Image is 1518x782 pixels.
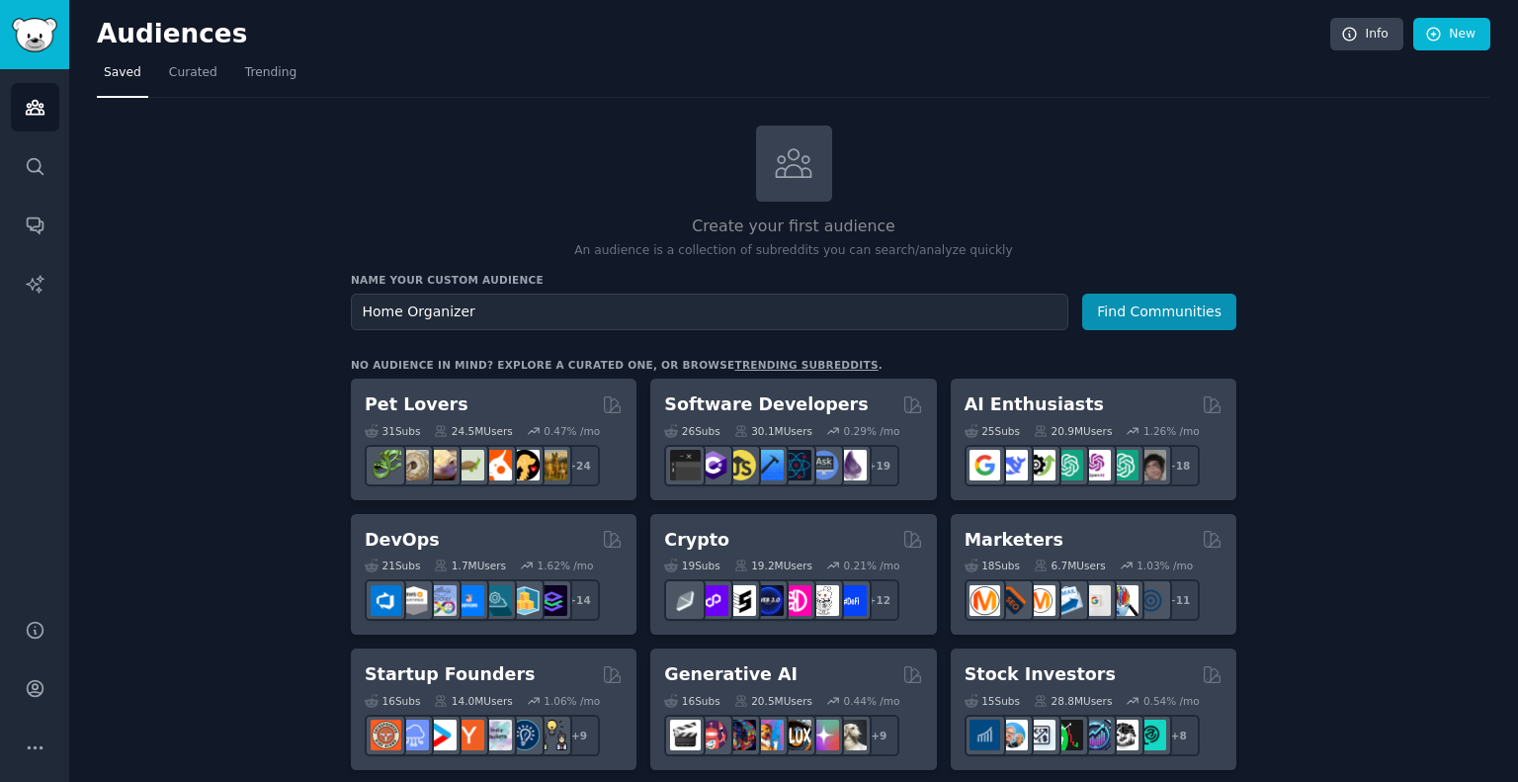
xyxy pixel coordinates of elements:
div: 24.5M Users [434,424,512,438]
div: 19 Sub s [664,559,719,572]
div: 6.7M Users [1034,559,1106,572]
img: StocksAndTrading [1080,720,1111,750]
div: 30.1M Users [734,424,812,438]
a: Saved [97,57,148,98]
img: PetAdvice [509,450,540,480]
img: 0xPolygon [698,585,728,616]
button: Find Communities [1082,294,1236,330]
div: 0.44 % /mo [844,694,900,708]
img: growmybusiness [537,720,567,750]
img: ArtificalIntelligence [1136,450,1166,480]
div: 20.5M Users [734,694,812,708]
img: DevOpsLinks [454,585,484,616]
div: 0.21 % /mo [844,559,900,572]
div: 0.29 % /mo [844,424,900,438]
div: 18 Sub s [965,559,1020,572]
h2: Software Developers [664,392,868,417]
h2: DevOps [365,528,440,553]
div: 1.62 % /mo [538,559,594,572]
img: chatgpt_promptDesign [1053,450,1083,480]
img: GoogleGeminiAI [970,450,1000,480]
img: AItoolsCatalog [1025,450,1055,480]
div: + 9 [858,715,899,756]
div: 28.8M Users [1034,694,1112,708]
h2: Crypto [664,528,729,553]
span: Curated [169,64,217,82]
img: web3 [753,585,784,616]
input: Pick a short name, like "Digital Marketers" or "Movie-Goers" [351,294,1068,330]
div: + 8 [1158,715,1200,756]
img: AskMarketing [1025,585,1055,616]
h2: Stock Investors [965,662,1116,687]
img: platformengineering [481,585,512,616]
div: 20.9M Users [1034,424,1112,438]
img: MarketingResearch [1108,585,1138,616]
a: trending subreddits [734,359,878,371]
img: chatgpt_prompts_ [1108,450,1138,480]
div: 31 Sub s [365,424,420,438]
div: 1.06 % /mo [544,694,600,708]
img: Emailmarketing [1053,585,1083,616]
div: No audience in mind? Explore a curated one, or browse . [351,358,883,372]
img: Forex [1025,720,1055,750]
img: Trading [1053,720,1083,750]
img: startup [426,720,457,750]
span: Saved [104,64,141,82]
img: dogbreed [537,450,567,480]
img: AWS_Certified_Experts [398,585,429,616]
div: 21 Sub s [365,559,420,572]
a: New [1413,18,1490,51]
img: reactnative [781,450,811,480]
div: 16 Sub s [365,694,420,708]
img: turtle [454,450,484,480]
img: DreamBooth [836,720,867,750]
a: Info [1330,18,1403,51]
img: bigseo [997,585,1028,616]
img: FluxAI [781,720,811,750]
h2: Marketers [965,528,1063,553]
div: 25 Sub s [965,424,1020,438]
div: 16 Sub s [664,694,719,708]
h2: AI Enthusiasts [965,392,1104,417]
h3: Name your custom audience [351,273,1236,287]
img: deepdream [725,720,756,750]
div: + 9 [558,715,600,756]
div: + 11 [1158,579,1200,621]
p: An audience is a collection of subreddits you can search/analyze quickly [351,242,1236,260]
img: OpenAIDev [1080,450,1111,480]
img: elixir [836,450,867,480]
img: ethstaker [725,585,756,616]
img: swingtrading [1108,720,1138,750]
img: ballpython [398,450,429,480]
div: + 14 [558,579,600,621]
div: + 18 [1158,445,1200,486]
img: aws_cdk [509,585,540,616]
img: ycombinator [454,720,484,750]
img: cockatiel [481,450,512,480]
h2: Audiences [97,19,1330,50]
div: 14.0M Users [434,694,512,708]
img: PlatformEngineers [537,585,567,616]
img: sdforall [753,720,784,750]
img: DeepSeek [997,450,1028,480]
img: herpetology [371,450,401,480]
img: dividends [970,720,1000,750]
h2: Generative AI [664,662,798,687]
img: leopardgeckos [426,450,457,480]
img: aivideo [670,720,701,750]
div: 1.03 % /mo [1137,559,1193,572]
img: defi_ [836,585,867,616]
img: defiblockchain [781,585,811,616]
img: csharp [698,450,728,480]
div: 1.7M Users [434,559,506,572]
img: OnlineMarketing [1136,585,1166,616]
img: Docker_DevOps [426,585,457,616]
img: learnjavascript [725,450,756,480]
div: 0.47 % /mo [544,424,600,438]
a: Curated [162,57,224,98]
div: + 24 [558,445,600,486]
div: 26 Sub s [664,424,719,438]
img: technicalanalysis [1136,720,1166,750]
img: CryptoNews [808,585,839,616]
img: iOSProgramming [753,450,784,480]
